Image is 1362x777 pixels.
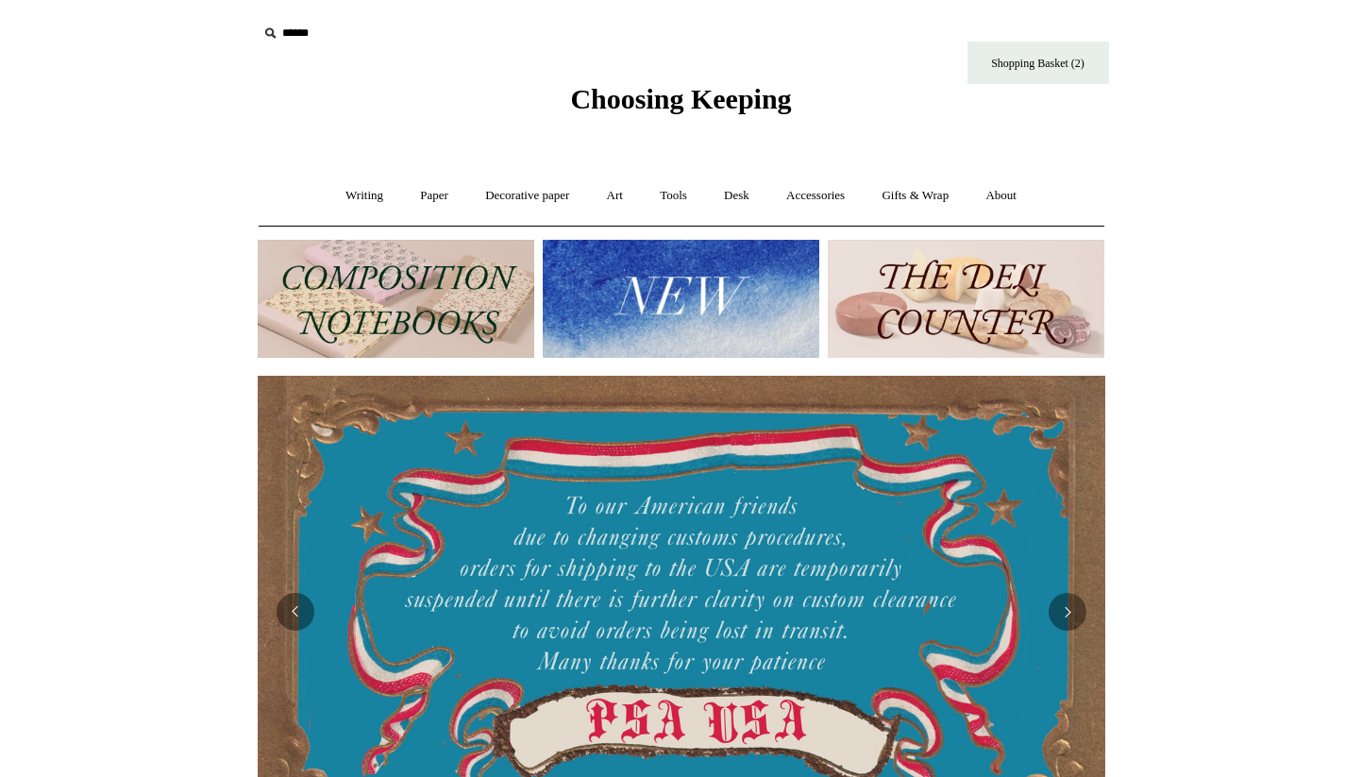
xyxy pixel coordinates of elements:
img: The Deli Counter [828,240,1104,358]
a: Art [590,171,640,221]
a: Choosing Keeping [570,98,791,111]
button: Previous [277,593,314,631]
a: Writing [328,171,400,221]
a: Paper [403,171,465,221]
a: Accessories [769,171,862,221]
button: Next [1049,593,1086,631]
a: About [968,171,1034,221]
img: 202302 Composition ledgers.jpg__PID:69722ee6-fa44-49dd-a067-31375e5d54ec [258,240,534,358]
span: Choosing Keeping [570,83,791,114]
img: New.jpg__PID:f73bdf93-380a-4a35-bcfe-7823039498e1 [543,240,819,358]
a: Shopping Basket (2) [967,42,1109,84]
a: Desk [707,171,766,221]
a: Gifts & Wrap [865,171,966,221]
a: Tools [643,171,704,221]
a: Decorative paper [468,171,586,221]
